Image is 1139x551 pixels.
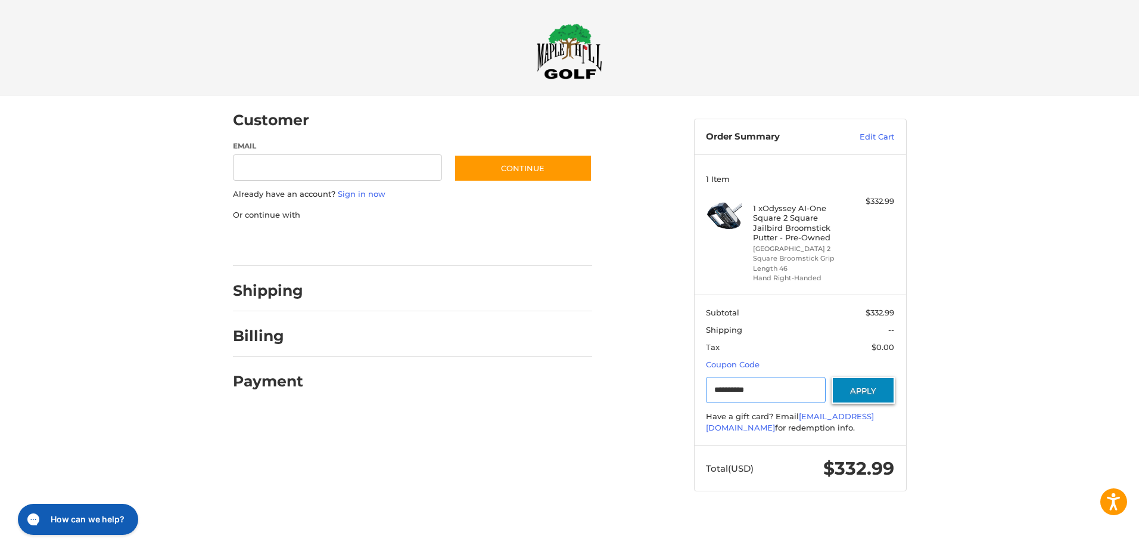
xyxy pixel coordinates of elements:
[753,264,844,274] li: Length 46
[233,327,303,345] h2: Billing
[706,325,742,335] span: Shipping
[834,131,894,143] a: Edit Cart
[706,463,754,474] span: Total (USD)
[537,23,602,79] img: Maple Hill Golf
[12,500,142,539] iframe: Gorgias live chat messenger
[454,154,592,182] button: Continue
[888,325,894,335] span: --
[706,411,894,434] div: Have a gift card? Email for redemption info.
[872,342,894,352] span: $0.00
[233,188,592,200] p: Already have an account?
[706,131,834,143] h3: Order Summary
[233,141,443,151] label: Email
[233,111,309,129] h2: Customer
[706,174,894,184] h3: 1 Item
[753,203,844,242] h4: 1 x Odyssey AI-One Square 2 Square Jailbird Broomstick Putter - Pre-Owned
[233,372,303,391] h2: Payment
[233,281,303,300] h2: Shipping
[229,233,318,254] iframe: PayPal-paypal
[330,233,419,254] iframe: PayPal-paylater
[823,457,894,479] span: $332.99
[706,377,826,404] input: Gift Certificate or Coupon Code
[847,196,894,208] div: $332.99
[866,308,894,317] span: $332.99
[706,360,760,369] a: Coupon Code
[753,273,844,283] li: Hand Right-Handed
[706,342,720,352] span: Tax
[233,209,592,221] p: Or continue with
[338,189,385,199] a: Sign in now
[753,244,844,264] li: [GEOGRAPHIC_DATA] 2 Square Broomstick Grip
[706,308,739,317] span: Subtotal
[431,233,520,254] iframe: PayPal-venmo
[832,377,895,404] button: Apply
